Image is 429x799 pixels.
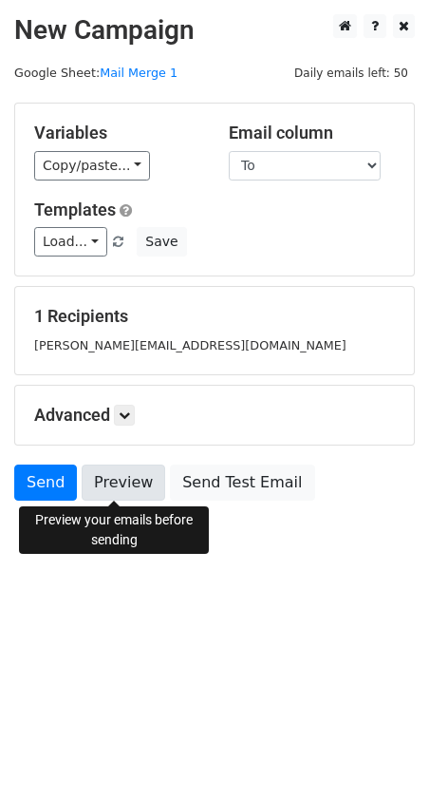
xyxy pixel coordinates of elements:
h5: Advanced [34,405,395,426]
h5: Email column [229,123,395,143]
a: Daily emails left: 50 [288,66,415,80]
span: Daily emails left: 50 [288,63,415,84]
button: Save [137,227,186,257]
a: Templates [34,200,116,219]
a: Send Test Email [170,465,314,501]
h2: New Campaign [14,14,415,47]
h5: Variables [34,123,200,143]
div: Preview your emails before sending [19,506,209,554]
small: Google Sheet: [14,66,177,80]
a: Preview [82,465,165,501]
a: Send [14,465,77,501]
a: Copy/paste... [34,151,150,181]
iframe: Chat Widget [334,708,429,799]
small: [PERSON_NAME][EMAIL_ADDRESS][DOMAIN_NAME] [34,338,346,352]
a: Load... [34,227,107,257]
h5: 1 Recipients [34,306,395,327]
a: Mail Merge 1 [100,66,177,80]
